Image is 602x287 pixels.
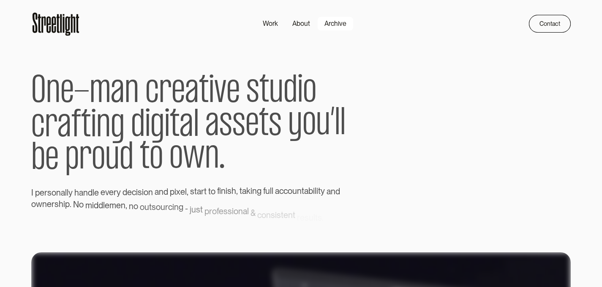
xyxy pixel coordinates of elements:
[190,204,191,216] span: j
[243,205,247,218] span: a
[88,186,93,199] span: d
[288,209,293,222] span: n
[205,140,219,175] span: n
[105,186,109,199] span: v
[159,74,172,109] span: r
[209,74,214,109] span: i
[138,186,142,199] span: s
[165,201,168,214] span: r
[136,186,138,199] span: i
[105,199,109,212] span: e
[144,186,148,199] span: o
[219,185,221,198] span: i
[204,185,207,198] span: t
[31,75,46,110] span: O
[114,186,117,199] span: r
[285,17,317,31] a: About
[125,75,139,110] span: n
[79,141,92,176] span: r
[60,75,74,110] span: e
[172,201,174,214] span: i
[539,19,560,29] div: Contact
[142,186,144,199] span: i
[52,198,54,211] span: r
[127,186,132,199] span: e
[52,187,56,199] span: o
[322,212,324,224] span: .
[185,185,187,198] span: l
[123,186,127,199] span: d
[246,74,259,109] span: s
[309,212,313,224] span: u
[335,185,340,198] span: d
[315,212,318,224] span: t
[324,19,346,29] div: Archive
[266,209,271,222] span: n
[125,199,127,212] span: ,
[94,186,99,199] span: e
[185,202,188,215] span: -
[236,185,238,198] span: ,
[140,201,144,214] span: o
[340,107,346,142] span: l
[45,141,59,177] span: e
[219,140,225,175] span: .
[156,201,161,214] span: o
[68,187,73,199] span: y
[327,185,331,198] span: a
[297,212,300,224] span: r
[164,108,170,143] span: i
[179,201,183,214] span: g
[315,185,316,198] span: l
[96,109,111,144] span: n
[292,185,297,198] span: u
[204,205,209,218] span: p
[174,201,179,214] span: n
[170,108,180,143] span: t
[144,201,149,214] span: u
[256,17,285,31] a: Work
[317,17,354,31] a: Archive
[129,200,133,212] span: n
[313,212,315,224] span: l
[197,185,201,198] span: a
[65,187,67,199] span: l
[42,198,47,211] span: n
[302,185,304,198] span: t
[120,141,133,176] span: d
[297,185,302,198] span: n
[116,199,121,212] span: e
[31,141,45,177] span: b
[205,108,219,143] span: a
[54,198,59,211] span: s
[196,204,200,216] span: s
[209,205,212,218] span: r
[31,198,36,211] span: o
[263,19,278,29] div: Work
[201,185,204,198] span: r
[56,187,61,199] span: n
[44,187,47,199] span: r
[140,140,150,175] span: t
[318,185,321,198] span: t
[40,187,44,199] span: e
[330,107,335,142] span: ’
[283,74,297,109] span: d
[31,187,33,199] span: I
[163,186,168,199] span: d
[31,109,45,144] span: c
[47,187,52,199] span: s
[271,209,275,222] span: s
[57,109,71,144] span: a
[214,74,226,109] span: v
[275,185,279,198] span: a
[150,140,163,175] span: o
[191,204,196,216] span: u
[228,205,232,218] span: s
[61,187,65,199] span: a
[293,209,295,222] span: t
[150,108,164,143] span: g
[234,205,238,218] span: o
[92,141,105,176] span: o
[36,198,42,211] span: w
